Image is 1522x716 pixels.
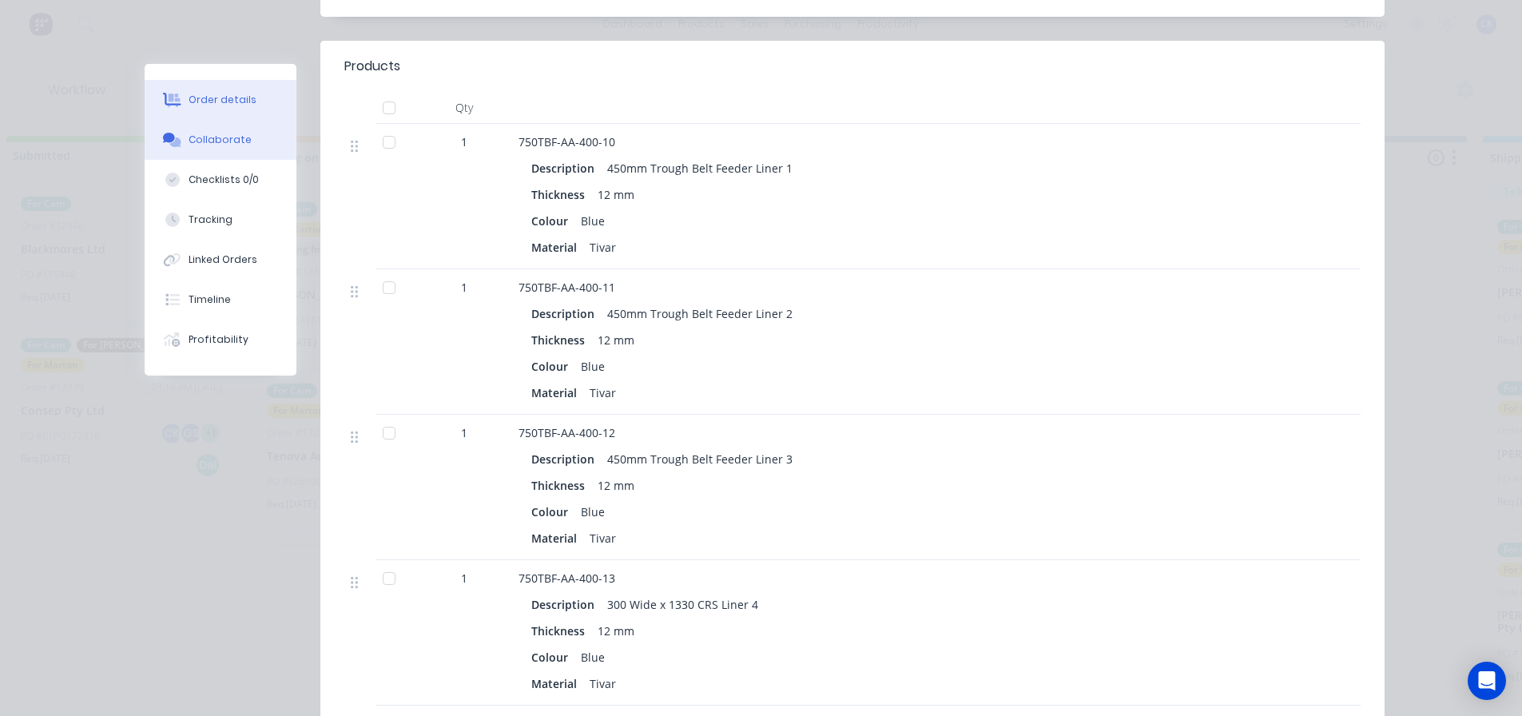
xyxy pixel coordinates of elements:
[601,593,765,616] div: 300 Wide x 1330 CRS Liner 4
[591,328,641,352] div: 12 mm
[531,236,583,259] div: Material
[519,280,615,295] span: 750TBF-AA-400-11
[461,279,467,296] span: 1
[189,253,257,267] div: Linked Orders
[189,173,259,187] div: Checklists 0/0
[145,280,296,320] button: Timeline
[531,672,583,695] div: Material
[531,157,601,180] div: Description
[601,157,799,180] div: 450mm Trough Belt Feeder Liner 1
[519,571,615,586] span: 750TBF-AA-400-13
[591,619,641,642] div: 12 mm
[145,240,296,280] button: Linked Orders
[591,474,641,497] div: 12 mm
[519,134,615,149] span: 750TBF-AA-400-10
[574,500,611,523] div: Blue
[145,200,296,240] button: Tracking
[531,302,601,325] div: Description
[189,332,248,347] div: Profitability
[416,92,512,124] div: Qty
[461,133,467,150] span: 1
[574,646,611,669] div: Blue
[531,381,583,404] div: Material
[531,527,583,550] div: Material
[531,474,591,497] div: Thickness
[531,619,591,642] div: Thickness
[519,425,615,440] span: 750TBF-AA-400-12
[531,328,591,352] div: Thickness
[583,672,622,695] div: Tivar
[189,133,252,147] div: Collaborate
[531,183,591,206] div: Thickness
[145,320,296,360] button: Profitability
[145,120,296,160] button: Collaborate
[574,355,611,378] div: Blue
[461,570,467,587] span: 1
[145,80,296,120] button: Order details
[531,593,601,616] div: Description
[531,447,601,471] div: Description
[601,447,799,471] div: 450mm Trough Belt Feeder Liner 3
[531,646,574,669] div: Colour
[601,302,799,325] div: 450mm Trough Belt Feeder Liner 2
[574,209,611,233] div: Blue
[344,57,400,76] div: Products
[189,213,232,227] div: Tracking
[531,355,574,378] div: Colour
[189,93,256,107] div: Order details
[189,292,231,307] div: Timeline
[1468,662,1506,700] div: Open Intercom Messenger
[531,500,574,523] div: Colour
[531,209,574,233] div: Colour
[461,424,467,441] span: 1
[583,381,622,404] div: Tivar
[583,236,622,259] div: Tivar
[145,160,296,200] button: Checklists 0/0
[591,183,641,206] div: 12 mm
[583,527,622,550] div: Tivar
